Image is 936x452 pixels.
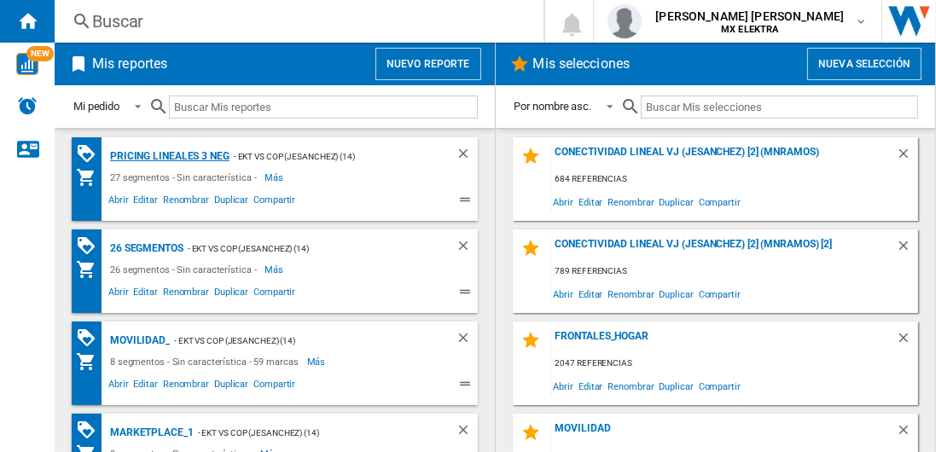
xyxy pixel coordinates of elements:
[456,146,478,167] div: Borrar
[106,330,170,351] div: MOVILIDAD_
[530,48,634,80] h2: Mis selecciones
[230,146,421,167] div: - EKT vs Cop (jesanchez) (14)
[655,8,844,25] span: [PERSON_NAME] [PERSON_NAME]
[657,374,696,397] span: Duplicar
[160,376,212,397] span: Renombrar
[106,351,307,372] div: 8 segmentos - Sin característica - 59 marcas
[76,327,106,349] div: Matriz de PROMOCIONES
[721,24,778,35] b: MX ELEKTRA
[551,353,919,374] div: 2047 referencias
[183,238,421,259] div: - EKT vs Cop (jesanchez) (14)
[657,282,696,305] span: Duplicar
[106,192,131,212] span: Abrir
[131,192,160,212] span: Editar
[515,100,592,113] div: Por nombre asc.
[551,282,577,305] span: Abrir
[551,190,577,213] span: Abrir
[76,259,106,280] div: Mi colección
[106,259,265,280] div: 26 segmentos - Sin característica -
[76,167,106,188] div: Mi colección
[76,235,106,257] div: Matriz de PROMOCIONES
[169,96,477,119] input: Buscar Mis reportes
[212,376,251,397] span: Duplicar
[657,190,696,213] span: Duplicar
[160,284,212,304] span: Renombrar
[576,190,605,213] span: Editar
[608,4,642,38] img: profile.jpg
[131,376,160,397] span: Editar
[551,330,897,353] div: FRONTALES_HOGAR
[551,146,897,169] div: Conectividad Lineal vj (jesanchez) [2] (mnramos)
[89,48,171,80] h2: Mis reportes
[551,238,897,261] div: Conectividad Lineal vj (jesanchez) [2] (mnramos) [2]
[16,53,38,75] img: wise-card.svg
[17,96,38,116] img: alerts-logo.svg
[375,48,481,80] button: Nuevo reporte
[92,9,499,33] div: Buscar
[106,238,183,259] div: 26 segmentos
[251,192,298,212] span: Compartir
[251,284,298,304] span: Compartir
[265,167,287,188] span: Más
[576,374,605,397] span: Editar
[696,282,743,305] span: Compartir
[251,376,298,397] span: Compartir
[576,282,605,305] span: Editar
[76,351,106,372] div: Mi colección
[605,190,656,213] span: Renombrar
[307,351,328,372] span: Más
[896,146,918,169] div: Borrar
[551,169,919,190] div: 684 referencias
[106,146,230,167] div: Pricing lineales 3 neg
[106,422,194,443] div: MARKETPLACE_1
[456,330,478,351] div: Borrar
[170,330,421,351] div: - EKT vs Cop (jesanchez) (14)
[265,259,287,280] span: Más
[194,422,421,443] div: - EKT vs Cop (jesanchez) (14)
[807,48,921,80] button: Nueva selección
[106,284,131,304] span: Abrir
[212,192,251,212] span: Duplicar
[456,238,478,259] div: Borrar
[551,422,897,445] div: MOVILIDAD
[605,374,656,397] span: Renombrar
[212,284,251,304] span: Duplicar
[131,284,160,304] span: Editar
[160,192,212,212] span: Renombrar
[696,190,743,213] span: Compartir
[76,420,106,441] div: Matriz de PROMOCIONES
[896,238,918,261] div: Borrar
[641,96,918,119] input: Buscar Mis selecciones
[551,261,919,282] div: 789 referencias
[106,167,265,188] div: 27 segmentos - Sin característica -
[73,100,119,113] div: Mi pedido
[896,330,918,353] div: Borrar
[26,46,54,61] span: NEW
[551,374,577,397] span: Abrir
[605,282,656,305] span: Renombrar
[696,374,743,397] span: Compartir
[106,376,131,397] span: Abrir
[456,422,478,443] div: Borrar
[896,422,918,445] div: Borrar
[76,143,106,165] div: Matriz de PROMOCIONES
